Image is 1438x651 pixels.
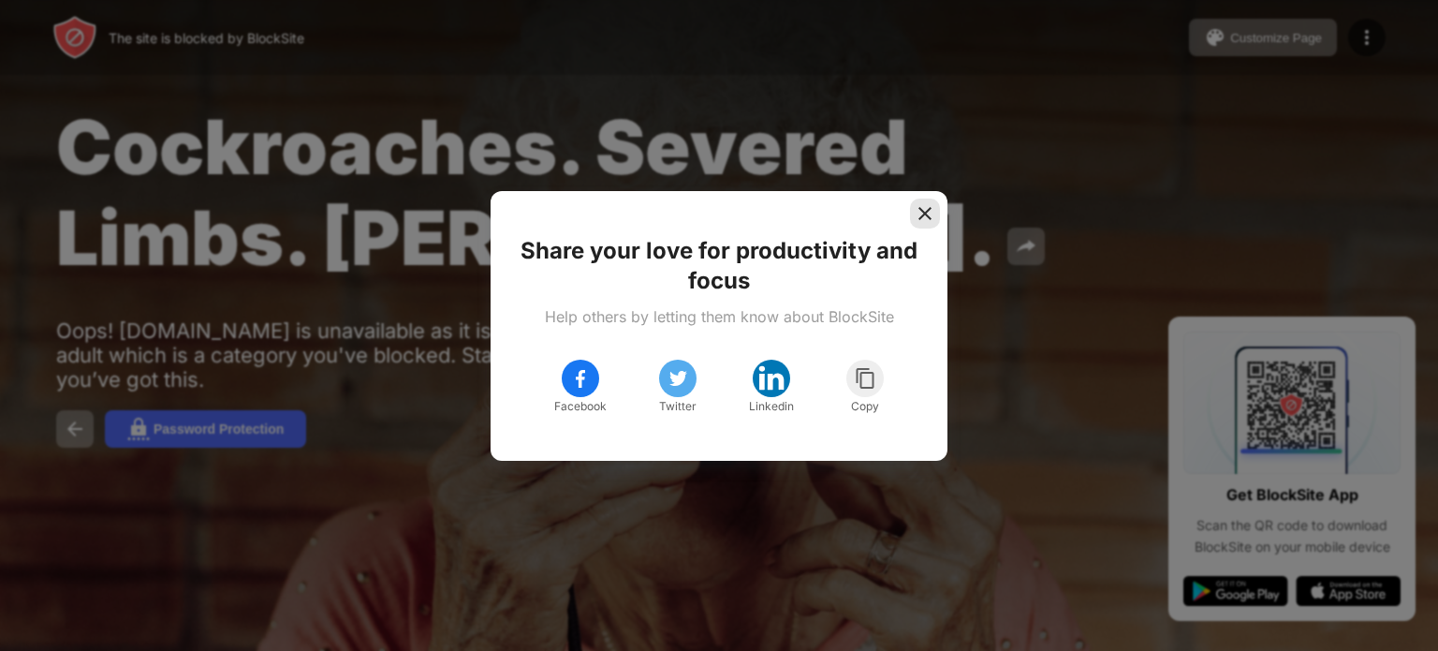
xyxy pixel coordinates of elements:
img: copy.svg [854,367,877,390]
div: Help others by letting them know about BlockSite [545,307,894,326]
div: Share your love for productivity and focus [513,236,925,296]
div: Copy [851,397,879,416]
div: Facebook [554,397,607,416]
img: linkedin.svg [756,363,786,393]
img: twitter.svg [667,367,689,390]
img: facebook.svg [569,367,592,390]
div: Twitter [659,397,697,416]
div: Linkedin [749,397,794,416]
